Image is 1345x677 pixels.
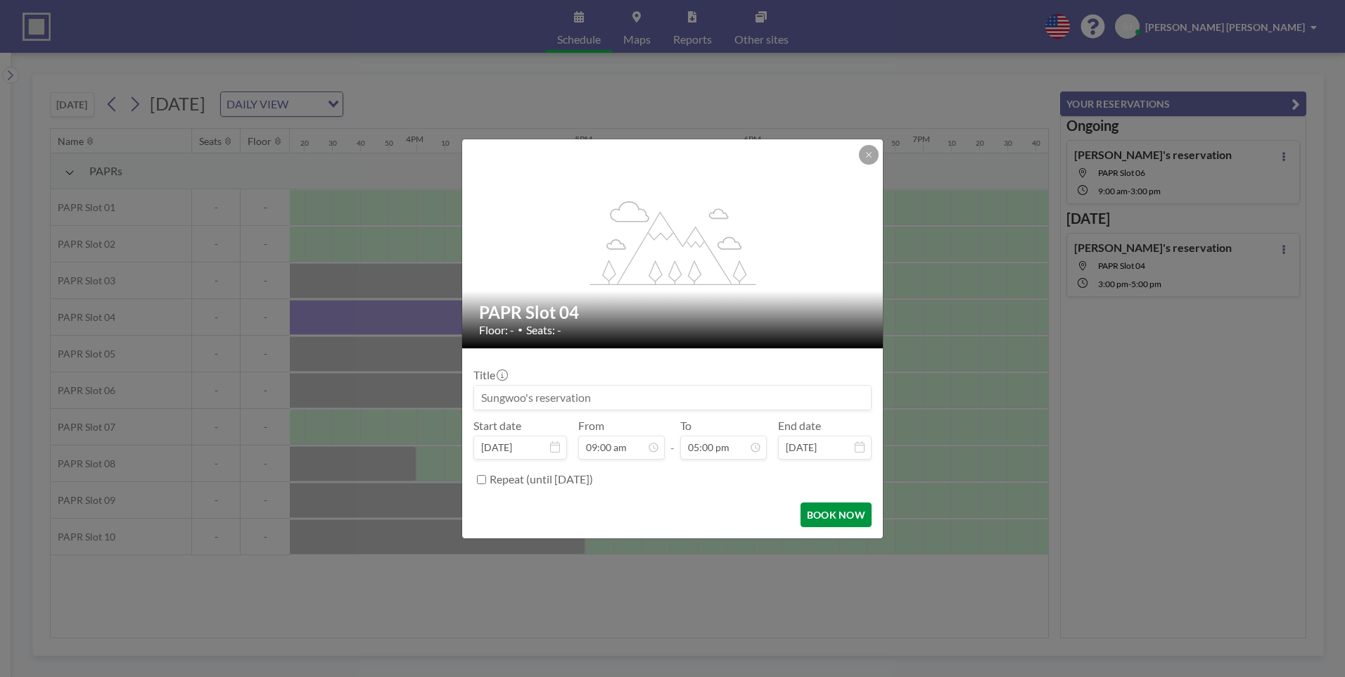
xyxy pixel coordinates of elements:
label: Repeat (until [DATE]) [490,472,593,486]
label: To [680,419,691,433]
input: Sungwoo's reservation [474,386,871,410]
label: End date [778,419,821,433]
h2: PAPR Slot 04 [479,302,867,323]
span: Seats: - [526,323,561,337]
button: BOOK NOW [801,502,872,527]
span: - [670,424,675,455]
label: From [578,419,604,433]
span: • [518,324,523,335]
g: flex-grow: 1.2; [590,200,756,284]
label: Start date [473,419,521,433]
span: Floor: - [479,323,514,337]
label: Title [473,368,506,382]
